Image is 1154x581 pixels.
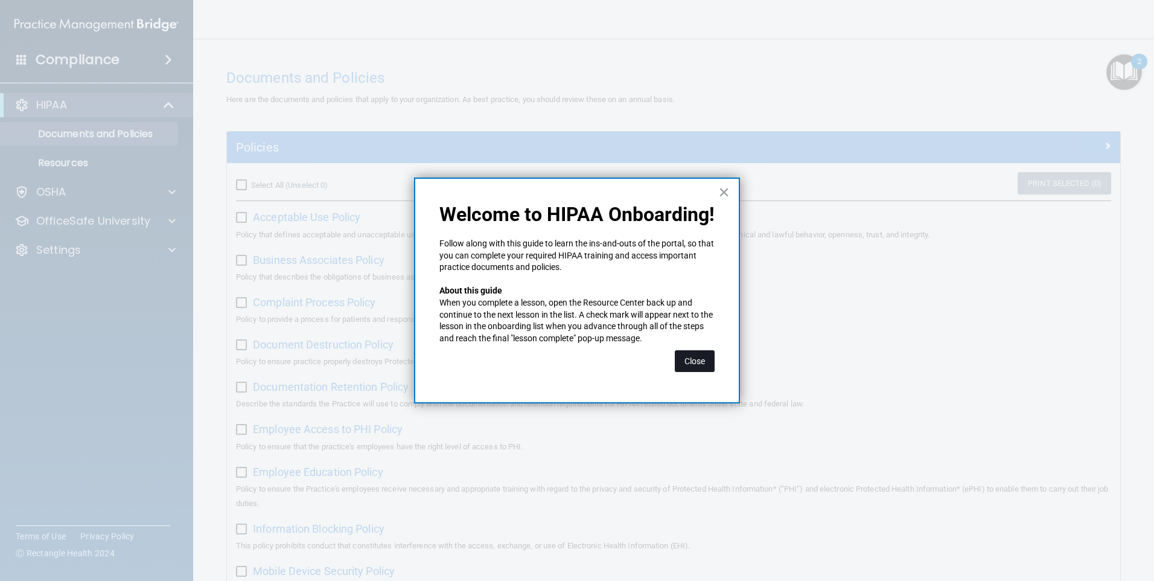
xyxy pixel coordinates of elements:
p: When you complete a lesson, open the Resource Center back up and continue to the next lesson in t... [439,297,715,344]
p: Follow along with this guide to learn the ins-and-outs of the portal, so that you can complete yo... [439,238,715,274]
button: Close [718,182,730,202]
strong: About this guide [439,286,502,295]
p: Welcome to HIPAA Onboarding! [439,203,715,226]
button: Close [675,350,715,372]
